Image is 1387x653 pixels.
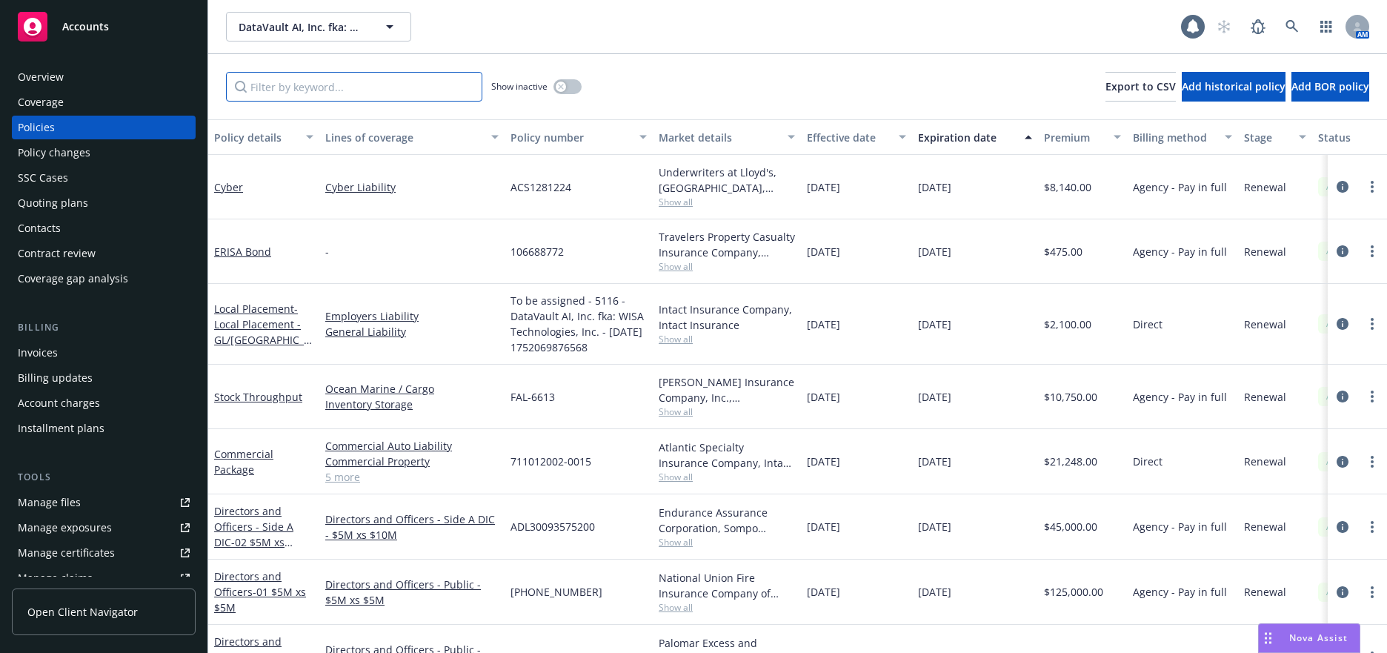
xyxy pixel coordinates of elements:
a: circleInformation [1334,242,1351,260]
button: Export to CSV [1105,72,1176,102]
span: Renewal [1244,454,1286,469]
span: Agency - Pay in full [1133,389,1227,405]
a: Accounts [12,6,196,47]
div: Overview [18,65,64,89]
button: Market details [653,119,801,155]
span: Accounts [62,21,109,33]
a: Directors and Officers [214,569,306,614]
span: Agency - Pay in full [1133,179,1227,195]
div: Market details [659,130,779,145]
button: Effective date [801,119,912,155]
div: Billing updates [18,366,93,390]
span: Renewal [1244,519,1286,534]
a: Commercial Property [325,454,499,469]
span: Show all [659,536,795,548]
span: Export to CSV [1105,79,1176,93]
a: Stock Throughput [214,390,302,404]
span: - 02 $5M xs $10M [214,535,293,565]
a: Local Placement [214,302,311,362]
div: Invoices [18,341,58,365]
a: Policies [12,116,196,139]
a: ERISA Bond [214,245,271,259]
a: circleInformation [1334,453,1351,471]
button: DataVault AI, Inc. fka: WISA Technologies, Inc. [226,12,411,42]
button: Premium [1038,119,1127,155]
span: Nova Assist [1289,632,1348,644]
span: ACS1281224 [510,179,571,195]
span: [DATE] [918,389,951,405]
a: Ocean Marine / Cargo [325,381,499,397]
button: Billing method [1127,119,1238,155]
span: $475.00 [1044,244,1082,259]
span: Add historical policy [1182,79,1285,93]
span: To be assigned - 5116 - DataVault AI, Inc. fka: WISA Technologies, Inc. - [DATE] 1752069876568 [510,293,647,355]
span: Agency - Pay in full [1133,519,1227,534]
a: Installment plans [12,417,196,440]
div: Coverage gap analysis [18,267,128,291]
a: Cyber Liability [325,179,499,195]
div: [PERSON_NAME] Insurance Company, Inc., [PERSON_NAME] Group, [PERSON_NAME] Cargo [659,374,795,405]
div: Policy details [214,130,297,145]
span: [DATE] [807,389,840,405]
div: Stage [1244,130,1290,145]
span: Open Client Navigator [27,604,138,620]
button: Stage [1238,119,1312,155]
a: more [1363,178,1381,196]
a: 5 more [325,469,499,485]
a: Manage claims [12,566,196,590]
span: - [325,244,329,259]
span: - 01 $5M xs $5M [214,585,306,614]
span: Direct [1133,316,1163,332]
span: Add BOR policy [1291,79,1369,93]
a: SSC Cases [12,166,196,190]
a: more [1363,453,1381,471]
a: Directors and Officers - Side A DIC [214,504,293,565]
a: circleInformation [1334,583,1351,601]
span: ADL30093575200 [510,519,595,534]
span: $45,000.00 [1044,519,1097,534]
span: Show all [659,196,795,208]
span: Show all [659,333,795,345]
a: Coverage [12,90,196,114]
span: [DATE] [918,584,951,600]
a: Billing updates [12,366,196,390]
div: Expiration date [918,130,1016,145]
a: circleInformation [1334,388,1351,405]
a: Report a Bug [1243,12,1273,42]
span: Show inactive [491,80,548,93]
a: Employers Liability [325,308,499,324]
div: Billing [12,320,196,335]
span: [DATE] [918,519,951,534]
a: Directors and Officers - Side A DIC - $5M xs $10M [325,511,499,543]
a: Manage files [12,491,196,514]
div: Travelers Property Casualty Insurance Company, Travelers Insurance [659,229,795,260]
div: Lines of coverage [325,130,482,145]
div: Manage certificates [18,541,115,565]
a: Account charges [12,391,196,415]
a: Search [1277,12,1307,42]
a: General Liability [325,324,499,339]
a: Cyber [214,180,243,194]
span: [DATE] [918,179,951,195]
div: SSC Cases [18,166,68,190]
a: circleInformation [1334,178,1351,196]
span: $125,000.00 [1044,584,1103,600]
a: Coverage gap analysis [12,267,196,291]
div: Quoting plans [18,191,88,215]
button: Add historical policy [1182,72,1285,102]
div: Endurance Assurance Corporation, Sompo International [659,505,795,536]
a: circleInformation [1334,315,1351,333]
a: Policy changes [12,141,196,165]
div: Underwriters at Lloyd's, [GEOGRAPHIC_DATA], [PERSON_NAME] of London, CRC Group [659,165,795,196]
a: Invoices [12,341,196,365]
a: Contacts [12,216,196,240]
button: Nova Assist [1258,623,1360,653]
button: Expiration date [912,119,1038,155]
a: Inventory Storage [325,397,499,412]
button: Policy number [505,119,653,155]
a: more [1363,315,1381,333]
span: 106688772 [510,244,564,259]
span: Renewal [1244,584,1286,600]
a: circleInformation [1334,518,1351,536]
div: Billing method [1133,130,1216,145]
